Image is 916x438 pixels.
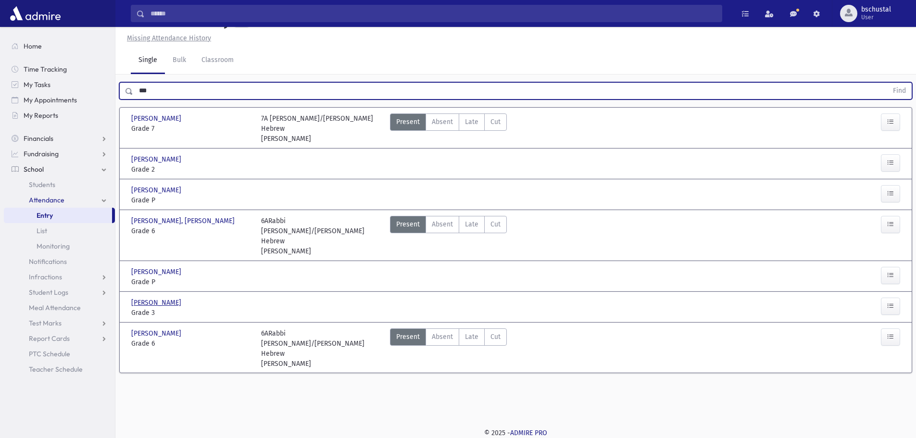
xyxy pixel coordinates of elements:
[131,328,183,338] span: [PERSON_NAME]
[131,185,183,195] span: [PERSON_NAME]
[465,117,478,127] span: Late
[432,219,453,229] span: Absent
[4,38,115,54] a: Home
[4,192,115,208] a: Attendance
[131,47,165,74] a: Single
[4,146,115,162] a: Fundraising
[490,219,501,229] span: Cut
[465,219,478,229] span: Late
[861,6,891,13] span: bschustal
[29,196,64,204] span: Attendance
[24,134,53,143] span: Financials
[29,273,62,281] span: Infractions
[145,5,722,22] input: Search
[4,285,115,300] a: Student Logs
[24,165,44,174] span: School
[390,113,507,144] div: AttTypes
[4,131,115,146] a: Financials
[4,254,115,269] a: Notifications
[261,216,381,256] div: 6ARabbi [PERSON_NAME]/[PERSON_NAME] Hebrew [PERSON_NAME]
[432,117,453,127] span: Absent
[396,332,420,342] span: Present
[24,42,42,50] span: Home
[4,162,115,177] a: School
[24,150,59,158] span: Fundraising
[396,219,420,229] span: Present
[131,338,251,349] span: Grade 6
[24,111,58,120] span: My Reports
[4,77,115,92] a: My Tasks
[490,117,501,127] span: Cut
[131,216,237,226] span: [PERSON_NAME], [PERSON_NAME]
[4,108,115,123] a: My Reports
[37,226,47,235] span: List
[390,328,507,369] div: AttTypes
[29,303,81,312] span: Meal Attendance
[396,117,420,127] span: Present
[131,277,251,287] span: Grade P
[24,96,77,104] span: My Appointments
[131,428,901,438] div: © 2025 -
[432,332,453,342] span: Absent
[29,257,67,266] span: Notifications
[887,83,912,99] button: Find
[29,180,55,189] span: Students
[165,47,194,74] a: Bulk
[131,164,251,175] span: Grade 2
[861,13,891,21] span: User
[131,267,183,277] span: [PERSON_NAME]
[4,315,115,331] a: Test Marks
[29,288,68,297] span: Student Logs
[261,113,381,144] div: 7A [PERSON_NAME]/[PERSON_NAME] Hebrew [PERSON_NAME]
[127,34,211,42] u: Missing Attendance History
[29,365,83,374] span: Teacher Schedule
[261,328,381,369] div: 6ARabbi [PERSON_NAME]/[PERSON_NAME] Hebrew [PERSON_NAME]
[390,216,507,256] div: AttTypes
[131,154,183,164] span: [PERSON_NAME]
[4,331,115,346] a: Report Cards
[123,34,211,42] a: Missing Attendance History
[4,346,115,362] a: PTC Schedule
[131,308,251,318] span: Grade 3
[131,195,251,205] span: Grade P
[4,238,115,254] a: Monitoring
[37,211,53,220] span: Entry
[24,80,50,89] span: My Tasks
[465,332,478,342] span: Late
[4,269,115,285] a: Infractions
[4,208,112,223] a: Entry
[4,177,115,192] a: Students
[24,65,67,74] span: Time Tracking
[4,300,115,315] a: Meal Attendance
[4,362,115,377] a: Teacher Schedule
[4,62,115,77] a: Time Tracking
[490,332,501,342] span: Cut
[4,223,115,238] a: List
[8,4,63,23] img: AdmirePro
[29,350,70,358] span: PTC Schedule
[37,242,70,250] span: Monitoring
[4,92,115,108] a: My Appointments
[131,298,183,308] span: [PERSON_NAME]
[131,226,251,236] span: Grade 6
[29,334,70,343] span: Report Cards
[29,319,62,327] span: Test Marks
[131,124,251,134] span: Grade 7
[194,47,241,74] a: Classroom
[131,113,183,124] span: [PERSON_NAME]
